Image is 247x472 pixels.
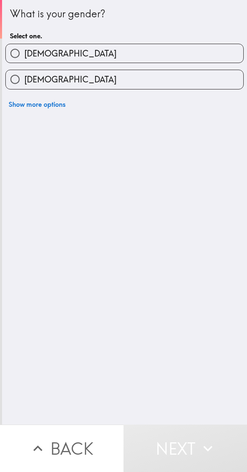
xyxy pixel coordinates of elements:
h6: Select one. [10,31,239,40]
button: Next [123,425,247,472]
button: Show more options [5,96,69,113]
button: [DEMOGRAPHIC_DATA] [6,44,243,63]
span: [DEMOGRAPHIC_DATA] [24,48,117,59]
div: What is your gender? [10,7,239,21]
span: [DEMOGRAPHIC_DATA] [24,74,117,85]
button: [DEMOGRAPHIC_DATA] [6,70,243,89]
